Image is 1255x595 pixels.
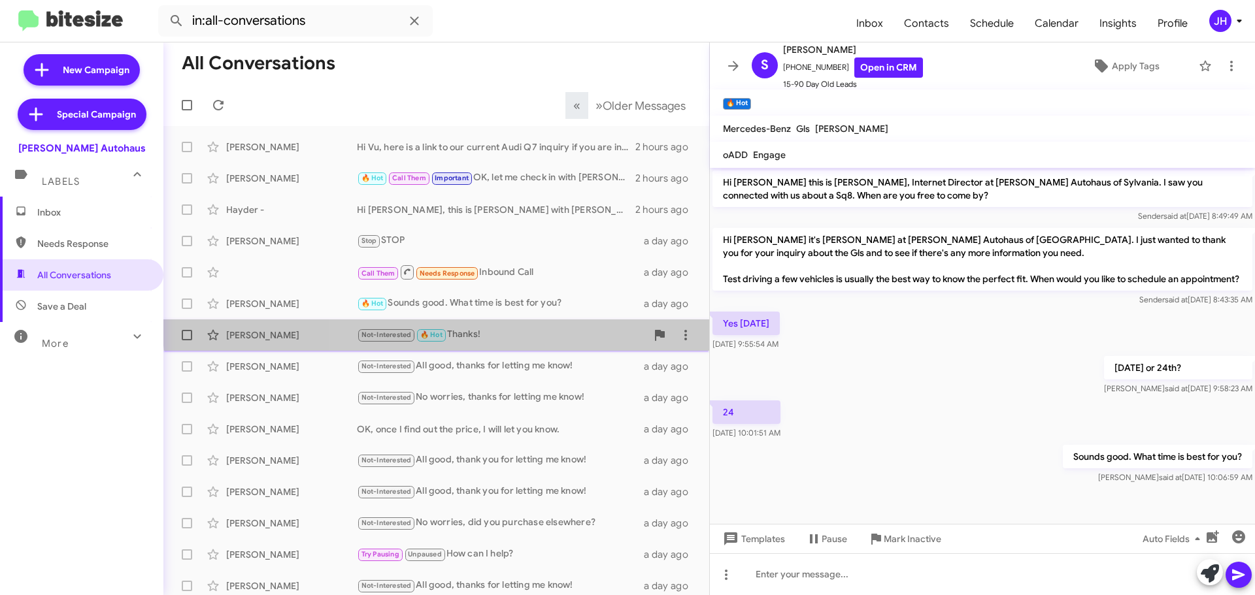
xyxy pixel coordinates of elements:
[595,97,603,114] span: »
[361,581,412,590] span: Not-Interested
[18,99,146,130] a: Special Campaign
[37,237,148,250] span: Needs Response
[783,42,923,57] span: [PERSON_NAME]
[565,92,588,119] button: Previous
[226,517,357,530] div: [PERSON_NAME]
[644,579,699,592] div: a day ago
[1104,383,1252,393] span: [PERSON_NAME] [DATE] 9:58:23 AM
[226,172,357,185] div: [PERSON_NAME]
[644,485,699,498] div: a day ago
[1198,10,1241,32] button: JH
[1063,445,1252,468] p: Sounds good. What time is best for you?
[392,174,426,182] span: Call Them
[357,264,644,280] div: Inbound Call
[226,548,357,561] div: [PERSON_NAME]
[796,123,810,135] span: Gls
[753,149,786,161] span: Engage
[1165,295,1188,304] span: said at
[783,78,923,91] span: 15-90 Day Old Leads
[644,391,699,404] div: a day ago
[783,57,923,78] span: [PHONE_NUMBER]
[226,579,357,592] div: [PERSON_NAME]
[1138,211,1252,221] span: Sender [DATE] 8:49:49 AM
[57,108,136,121] span: Special Campaign
[63,63,129,76] span: New Campaign
[357,578,644,593] div: All good, thanks for letting me know!
[361,456,412,464] span: Not-Interested
[815,123,888,135] span: [PERSON_NAME]
[1159,472,1182,482] span: said at
[361,174,384,182] span: 🔥 Hot
[635,172,699,185] div: 2 hours ago
[226,140,357,153] div: [PERSON_NAME]
[1139,295,1252,304] span: Sender [DATE] 8:43:35 AM
[884,527,941,551] span: Mark Inactive
[226,203,357,216] div: Hayder -
[37,268,111,281] span: All Conversations
[361,330,412,339] span: Not-Interested
[603,99,686,113] span: Older Messages
[226,454,357,467] div: [PERSON_NAME]
[1104,356,1252,379] p: [DATE] or 24th?
[712,228,1252,291] p: Hi [PERSON_NAME] it's [PERSON_NAME] at [PERSON_NAME] Autohaus of [GEOGRAPHIC_DATA]. I just wanted...
[361,299,384,308] span: 🔥 Hot
[712,400,780,424] p: 24
[1147,5,1198,42] a: Profile
[361,269,395,278] span: Call Them
[846,5,894,42] span: Inbox
[1165,383,1188,393] span: said at
[361,487,412,496] span: Not-Interested
[1089,5,1147,42] a: Insights
[226,423,357,436] div: [PERSON_NAME]
[1209,10,1231,32] div: JH
[894,5,960,42] span: Contacts
[1058,54,1192,78] button: Apply Tags
[37,300,86,313] span: Save a Deal
[42,176,80,187] span: Labels
[357,390,644,405] div: No worries, thanks for letting me know!
[854,57,923,78] a: Open in CRM
[357,140,635,153] div: Hi Vu, here is a link to our current Audi Q7 inquiry if you are interested in taking a look: [URL...
[723,123,791,135] span: Mercedes-Benz
[361,519,412,527] span: Not-Interested
[1024,5,1089,42] a: Calendar
[357,453,644,468] div: All good, thank you for letting me know!
[357,515,644,530] div: No worries, did you purchase elsewhere?
[226,485,357,498] div: [PERSON_NAME]
[435,174,469,182] span: Important
[182,53,335,74] h1: All Conversations
[361,236,377,245] span: Stop
[712,312,780,335] p: Yes [DATE]
[1163,211,1186,221] span: said at
[723,149,748,161] span: oADD
[42,338,69,349] span: More
[357,170,635,185] div: OK, let me check in with [PERSON_NAME] and see if he has any updates!
[566,92,694,119] nav: Page navigation example
[226,329,357,342] div: [PERSON_NAME]
[408,550,442,558] span: Unpaused
[960,5,1024,42] a: Schedule
[573,97,580,114] span: «
[712,170,1252,207] p: Hi [PERSON_NAME] this is [PERSON_NAME], Internet Director at [PERSON_NAME] Autohaus of Sylvania. ...
[357,423,644,436] div: OK, once I find out the price, I will let you know.
[1098,472,1252,482] span: [PERSON_NAME] [DATE] 10:06:59 AM
[226,297,357,310] div: [PERSON_NAME]
[24,54,140,86] a: New Campaign
[858,527,952,551] button: Mark Inactive
[644,234,699,248] div: a day ago
[723,98,751,110] small: 🔥 Hot
[720,527,785,551] span: Templates
[644,266,699,279] div: a day ago
[37,206,148,219] span: Inbox
[710,527,795,551] button: Templates
[644,454,699,467] div: a day ago
[226,360,357,373] div: [PERSON_NAME]
[361,550,399,558] span: Try Pausing
[644,548,699,561] div: a day ago
[18,142,146,155] div: [PERSON_NAME] Autohaus
[1112,54,1160,78] span: Apply Tags
[1143,527,1205,551] span: Auto Fields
